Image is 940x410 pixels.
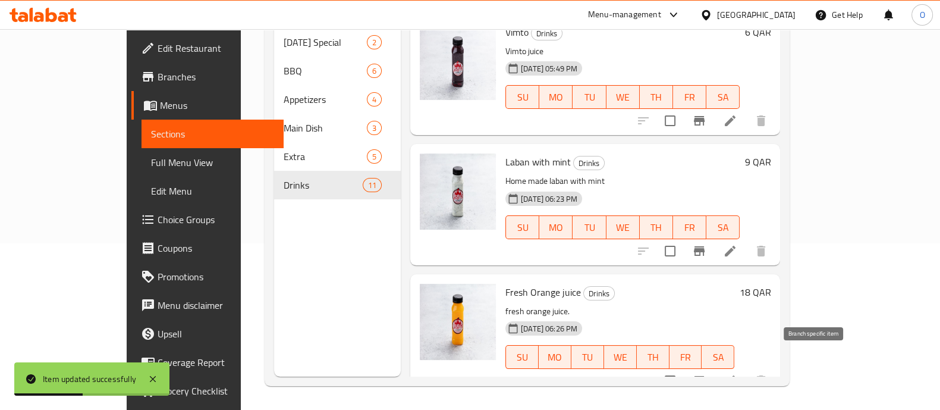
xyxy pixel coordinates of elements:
button: TH [637,345,669,369]
span: Main Dish [284,121,367,135]
span: WE [611,219,635,236]
div: Menu-management [588,8,661,22]
span: Select to update [658,108,683,133]
span: 4 [367,94,381,105]
span: FR [678,219,702,236]
span: [DATE] 05:49 PM [516,63,582,74]
span: FR [678,89,702,106]
span: SA [711,219,735,236]
button: TH [640,215,673,239]
img: Laban with mint [420,154,496,230]
span: Fresh Orange juice [505,283,581,301]
span: Vimto [505,23,529,41]
button: FR [669,345,702,369]
a: Edit menu item [723,244,737,258]
span: [DATE] Special [284,35,367,49]
div: Drinks [583,286,615,301]
span: 3 [367,123,381,134]
span: Extra [284,149,367,164]
a: Coupons [131,234,284,262]
button: MO [539,345,571,369]
div: items [363,178,382,192]
div: Item updated successfully [43,373,136,386]
button: SA [706,85,740,109]
div: Appetizers4 [274,85,401,114]
span: MO [544,219,568,236]
button: MO [539,85,573,109]
span: TH [645,89,668,106]
button: WE [604,345,637,369]
span: Select to update [658,368,683,393]
span: O [919,8,925,21]
button: SA [702,345,734,369]
button: Branch-specific-item [685,237,713,265]
button: delete [747,237,775,265]
button: SA [706,215,740,239]
a: Full Menu View [142,148,284,177]
span: Sections [151,127,274,141]
span: SU [511,219,535,236]
a: Edit menu item [723,374,737,388]
span: Menus [160,98,274,112]
button: TU [573,215,606,239]
a: Grocery Checklist [131,377,284,405]
span: Full Menu View [151,155,274,170]
a: Coverage Report [131,348,284,377]
div: Ramadan Special [284,35,367,49]
span: SU [511,349,534,366]
div: items [367,121,382,135]
a: Menu disclaimer [131,291,284,320]
div: items [367,64,382,78]
span: SA [711,89,735,106]
a: Branches [131,62,284,91]
p: Home made laban with mint [505,174,740,189]
button: delete [747,367,775,395]
span: MO [543,349,567,366]
a: Menus [131,91,284,120]
span: TU [577,219,601,236]
a: Promotions [131,262,284,291]
span: SU [511,89,535,106]
button: TU [573,85,606,109]
span: [DATE] 06:23 PM [516,193,582,205]
div: Main Dish3 [274,114,401,142]
button: SU [505,85,539,109]
p: Vimto juice [505,44,740,59]
div: Drinks11 [274,171,401,199]
div: items [367,149,382,164]
div: [GEOGRAPHIC_DATA] [717,8,796,21]
button: TH [640,85,673,109]
span: Menu disclaimer [158,298,274,312]
button: Branch-specific-item [685,367,713,395]
span: 11 [363,180,381,191]
button: SU [505,215,539,239]
span: Appetizers [284,92,367,107]
a: Edit Menu [142,177,284,205]
img: Fresh Orange juice [420,284,496,360]
button: MO [539,215,573,239]
button: TU [571,345,604,369]
button: delete [747,107,775,135]
span: Coverage Report [158,355,274,370]
span: FR [674,349,697,366]
div: BBQ [284,64,367,78]
h6: 9 QAR [744,154,771,170]
a: Edit menu item [723,114,737,128]
span: Branches [158,70,274,84]
span: 6 [367,65,381,77]
span: Coupons [158,241,274,255]
img: Vimto [420,24,496,100]
span: Choice Groups [158,212,274,227]
span: Drinks [284,178,362,192]
span: 5 [367,151,381,162]
div: [DATE] Special2 [274,28,401,57]
button: FR [673,215,706,239]
span: Edit Restaurant [158,41,274,55]
a: Edit Restaurant [131,34,284,62]
button: SU [505,345,539,369]
button: WE [606,85,640,109]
